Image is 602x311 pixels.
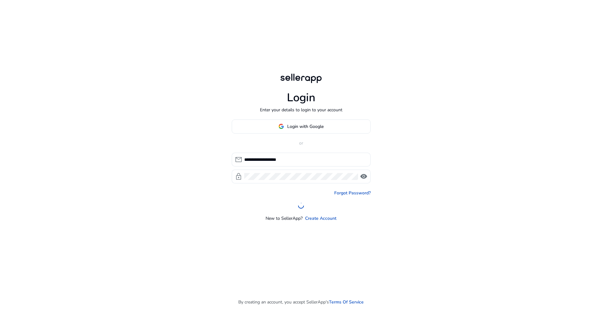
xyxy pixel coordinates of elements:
[287,91,315,104] h1: Login
[232,119,371,134] button: Login with Google
[334,190,371,196] a: Forgot Password?
[329,299,364,305] a: Terms Of Service
[305,215,336,222] a: Create Account
[287,123,324,130] span: Login with Google
[235,156,242,163] span: mail
[235,173,242,180] span: lock
[266,215,303,222] p: New to SellerApp?
[260,107,342,113] p: Enter your details to login to your account
[232,140,371,146] p: or
[278,124,284,129] img: google-logo.svg
[360,173,367,180] span: visibility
